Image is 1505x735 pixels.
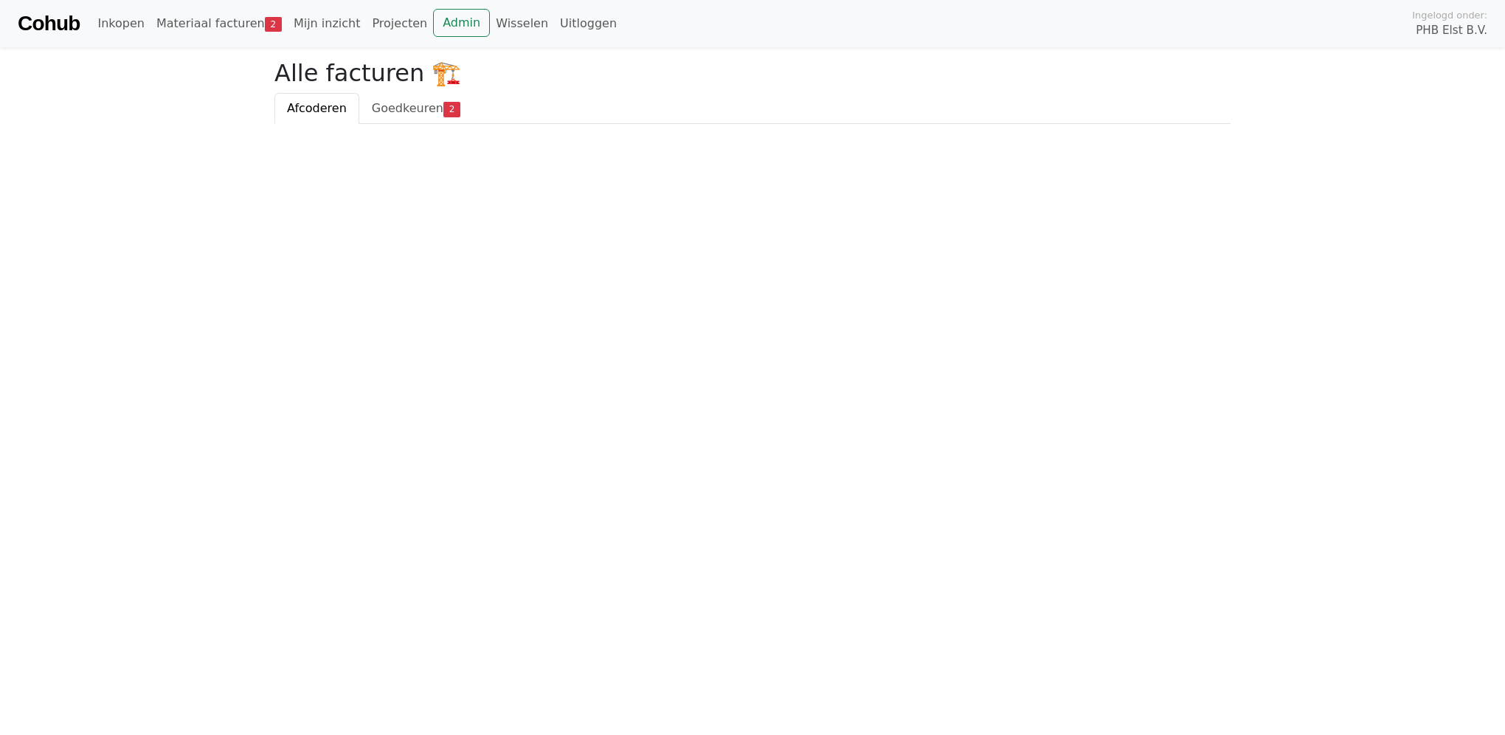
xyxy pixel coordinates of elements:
[490,9,554,38] a: Wisselen
[274,59,1231,87] h2: Alle facturen 🏗️
[91,9,150,38] a: Inkopen
[372,101,443,115] span: Goedkeuren
[443,102,460,117] span: 2
[287,101,347,115] span: Afcoderen
[359,93,473,124] a: Goedkeuren2
[18,6,80,41] a: Cohub
[366,9,433,38] a: Projecten
[288,9,367,38] a: Mijn inzicht
[265,17,282,32] span: 2
[554,9,623,38] a: Uitloggen
[274,93,359,124] a: Afcoderen
[1416,22,1487,39] span: PHB Elst B.V.
[1412,8,1487,22] span: Ingelogd onder:
[150,9,288,38] a: Materiaal facturen2
[433,9,490,37] a: Admin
